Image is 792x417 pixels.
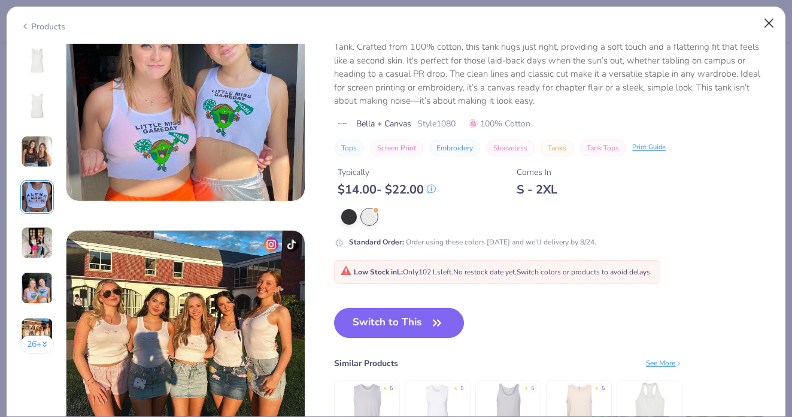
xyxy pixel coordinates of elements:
strong: Standard Order : [349,237,404,247]
div: Products [20,20,65,33]
div: See More [646,358,682,368]
span: 100% Cotton [469,117,530,130]
div: Typically [338,166,436,179]
button: 26+ [20,336,54,353]
div: Comes In [517,166,557,179]
span: Bella + Canvas [356,117,411,130]
div: Print Guide [632,143,666,153]
img: Back [23,92,51,120]
div: ★ [594,385,599,389]
div: 5 [602,385,605,393]
div: Similar Products [334,357,398,370]
div: $ 14.00 - $ 22.00 [338,182,436,197]
div: Order using these colors [DATE] and we’ll delivery by 8/24. [349,237,596,247]
div: ★ [524,385,529,389]
button: Tops [334,140,364,156]
img: User generated content [21,135,53,168]
button: Close [758,12,781,35]
img: tiktok-icon.png [284,237,299,252]
div: [PERSON_NAME] + [PERSON_NAME] knows how to keep it effortlessly cool with their Women's Baby Rib ... [334,27,772,108]
button: Sleeveless [486,140,535,156]
div: ★ [453,385,458,389]
div: S - 2XL [517,182,557,197]
img: User generated content [21,272,53,304]
span: Style 1080 [417,117,456,130]
img: Front [23,46,51,75]
div: ★ [383,385,387,389]
span: No restock date yet. [453,267,517,277]
div: 5 [460,385,463,393]
img: User generated content [21,181,53,213]
button: Switch to This [334,308,464,338]
strong: Low Stock in L : [354,267,403,277]
button: Tank Tops [579,140,626,156]
img: User generated content [21,226,53,259]
button: Embroidery [429,140,480,156]
img: User generated content [21,318,53,350]
button: Screen Print [370,140,423,156]
div: 5 [390,385,393,393]
span: Only 102 Ls left. Switch colors or products to avoid delays. [341,267,652,277]
img: brand logo [334,119,350,129]
img: insta-icon.png [264,237,278,252]
div: 5 [531,385,534,393]
button: Tanks [541,140,573,156]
